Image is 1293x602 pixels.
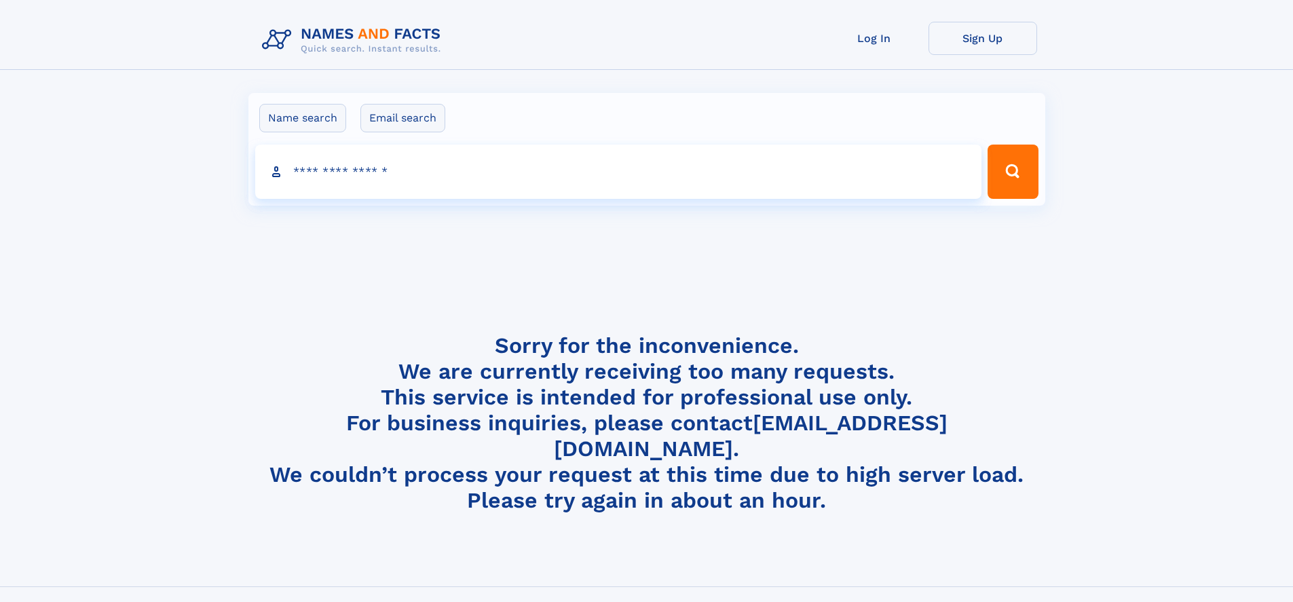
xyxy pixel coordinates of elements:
[360,104,445,132] label: Email search
[257,333,1037,514] h4: Sorry for the inconvenience. We are currently receiving too many requests. This service is intend...
[988,145,1038,199] button: Search Button
[257,22,452,58] img: Logo Names and Facts
[259,104,346,132] label: Name search
[554,410,948,462] a: [EMAIL_ADDRESS][DOMAIN_NAME]
[255,145,982,199] input: search input
[820,22,929,55] a: Log In
[929,22,1037,55] a: Sign Up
